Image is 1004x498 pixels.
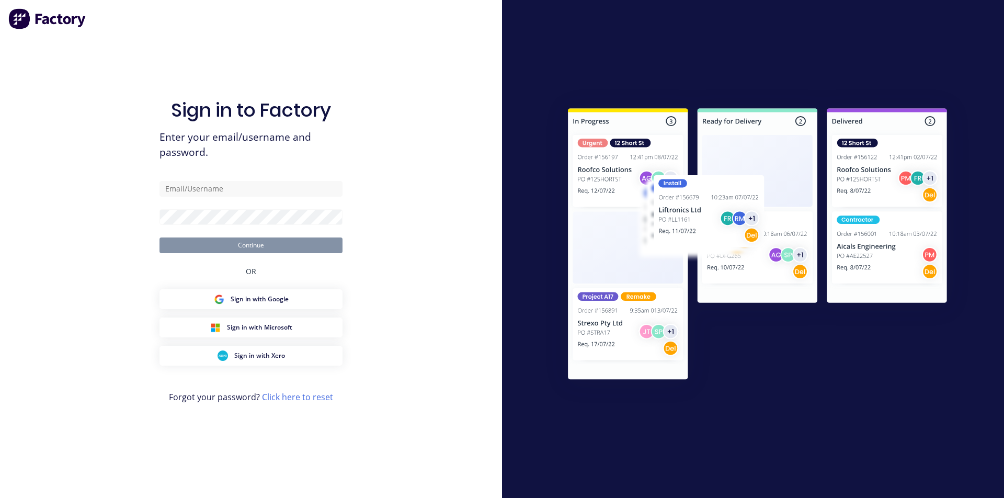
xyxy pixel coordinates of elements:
img: Microsoft Sign in [210,322,221,333]
span: Enter your email/username and password. [159,130,343,160]
img: Xero Sign in [218,350,228,361]
img: Google Sign in [214,294,224,304]
span: Sign in with Xero [234,351,285,360]
img: Sign in [545,87,970,404]
span: Sign in with Google [231,295,289,304]
h1: Sign in to Factory [171,99,331,121]
button: Google Sign inSign in with Google [159,289,343,309]
a: Click here to reset [262,391,333,403]
button: Xero Sign inSign in with Xero [159,346,343,366]
img: Factory [8,8,87,29]
div: OR [246,253,256,289]
span: Sign in with Microsoft [227,323,292,332]
button: Microsoft Sign inSign in with Microsoft [159,318,343,337]
span: Forgot your password? [169,391,333,403]
input: Email/Username [159,181,343,197]
button: Continue [159,237,343,253]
